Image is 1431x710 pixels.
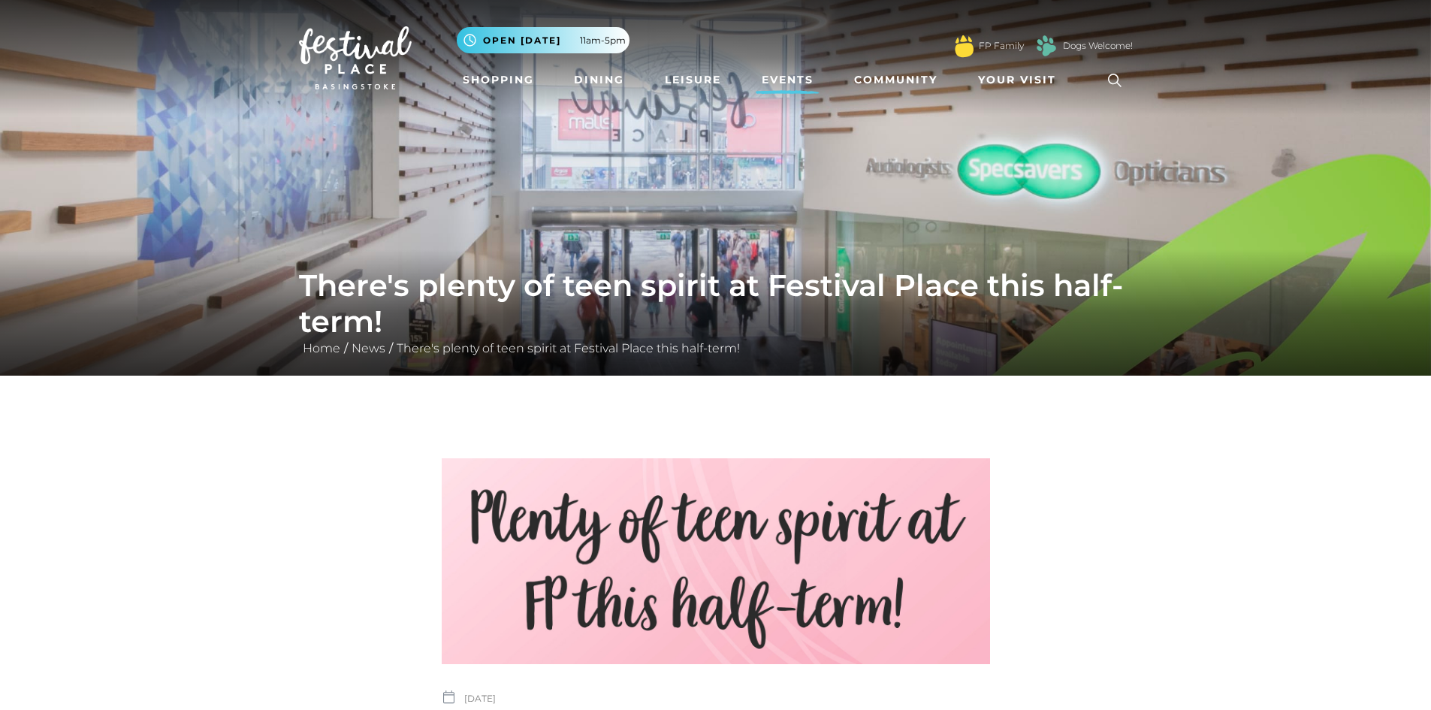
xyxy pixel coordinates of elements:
[457,27,629,53] button: Open [DATE] 11am-5pm
[348,341,389,355] a: News
[442,688,497,703] p: [DATE]
[393,341,744,355] a: There's plenty of teen spirit at Festival Place this half-term!
[457,66,540,94] a: Shopping
[288,267,1144,358] div: / /
[299,341,344,355] a: Home
[1063,39,1133,53] a: Dogs Welcome!
[979,39,1024,53] a: FP Family
[299,267,1133,340] h1: There's plenty of teen spirit at Festival Place this half-term!
[299,26,412,89] img: Festival Place Logo
[659,66,727,94] a: Leisure
[972,66,1070,94] a: Your Visit
[756,66,820,94] a: Events
[978,72,1056,88] span: Your Visit
[580,34,626,47] span: 11am-5pm
[483,34,561,47] span: Open [DATE]
[848,66,943,94] a: Community
[568,66,630,94] a: Dining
